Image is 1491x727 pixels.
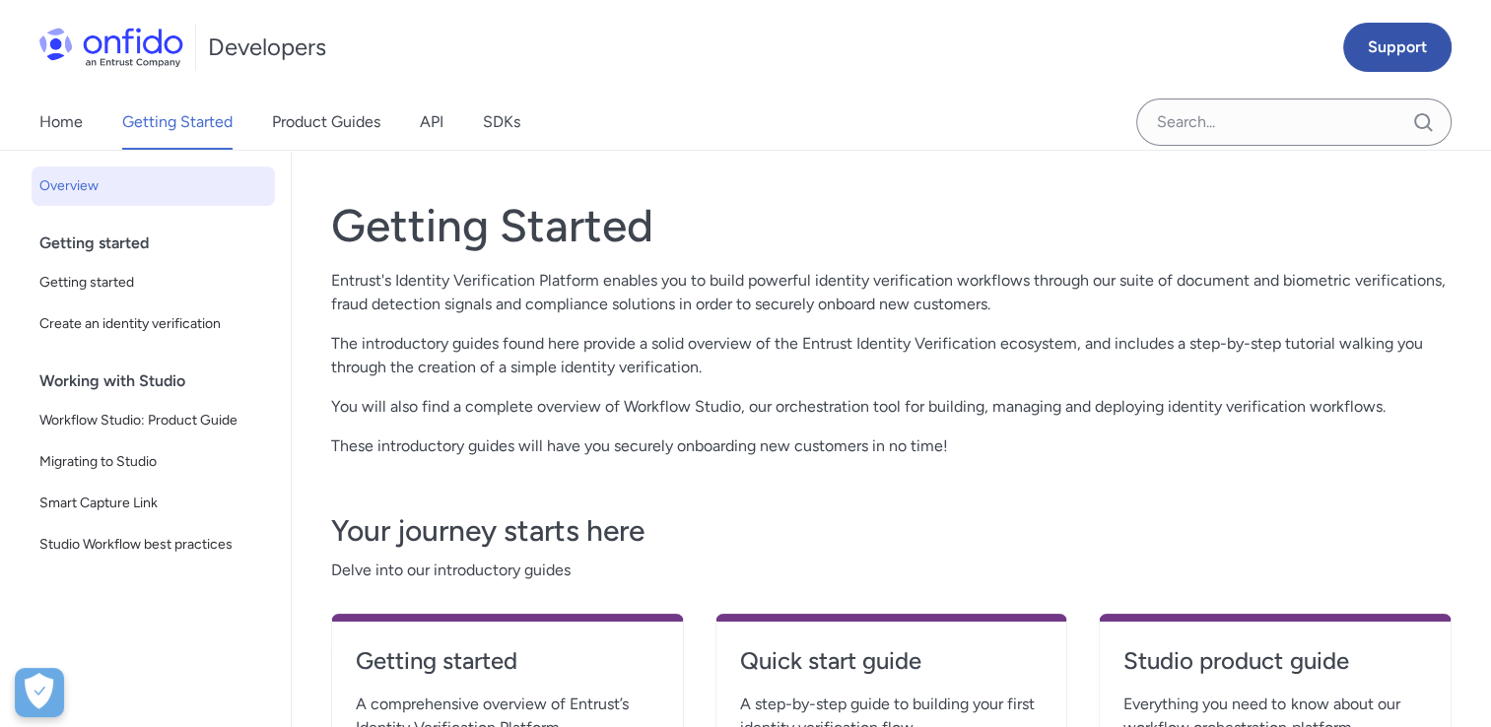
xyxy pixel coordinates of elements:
[32,484,275,523] a: Smart Capture Link
[1343,23,1452,72] a: Support
[32,304,275,344] a: Create an identity verification
[39,28,183,67] img: Onfido Logo
[39,492,267,515] span: Smart Capture Link
[1123,645,1427,677] h4: Studio product guide
[331,269,1452,316] p: Entrust's Identity Verification Platform enables you to build powerful identity verification work...
[272,95,380,150] a: Product Guides
[740,645,1044,693] a: Quick start guide
[122,95,233,150] a: Getting Started
[39,312,267,336] span: Create an identity verification
[32,401,275,440] a: Workflow Studio: Product Guide
[1136,99,1452,146] input: Onfido search input field
[39,362,283,401] div: Working with Studio
[39,224,283,263] div: Getting started
[331,198,1452,253] h1: Getting Started
[356,645,659,693] a: Getting started
[32,263,275,302] a: Getting started
[331,395,1452,419] p: You will also find a complete overview of Workflow Studio, our orchestration tool for building, m...
[331,332,1452,379] p: The introductory guides found here provide a solid overview of the Entrust Identity Verification ...
[331,511,1452,551] h3: Your journey starts here
[356,645,659,677] h4: Getting started
[740,645,1044,677] h4: Quick start guide
[32,166,275,206] a: Overview
[15,668,64,717] button: Open Preferences
[39,271,267,295] span: Getting started
[1123,645,1427,693] a: Studio product guide
[420,95,443,150] a: API
[15,668,64,717] div: Cookie Preferences
[331,559,1452,582] span: Delve into our introductory guides
[331,434,1452,458] p: These introductory guides will have you securely onboarding new customers in no time!
[39,174,267,198] span: Overview
[32,442,275,482] a: Migrating to Studio
[39,409,267,432] span: Workflow Studio: Product Guide
[39,450,267,474] span: Migrating to Studio
[39,533,267,557] span: Studio Workflow best practices
[483,95,520,150] a: SDKs
[208,32,326,63] h1: Developers
[32,525,275,564] a: Studio Workflow best practices
[39,95,83,150] a: Home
